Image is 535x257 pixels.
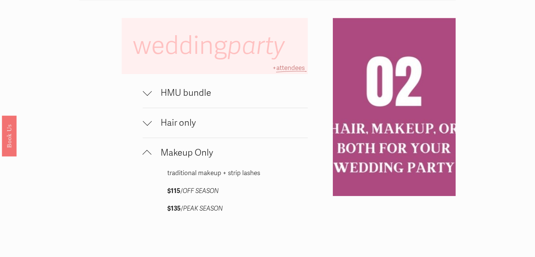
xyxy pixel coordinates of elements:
span: Hair only [152,117,307,128]
span: HMU bundle [152,88,307,98]
strong: $135 [167,205,181,212]
em: party [227,31,285,61]
button: Makeup Only [143,138,307,168]
span: wedding [133,31,291,61]
em: OFF SEASON [183,187,219,195]
p: / [167,203,283,215]
span: Makeup Only [152,147,307,158]
em: PEAK SEASON [183,205,223,212]
strong: $115 [167,187,180,195]
span: attendees [276,64,305,72]
button: Hair only [143,108,307,138]
button: HMU bundle [143,78,307,108]
p: traditional makeup + strip lashes [167,168,283,179]
a: Book Us [2,115,16,156]
span: + [273,64,276,72]
p: / [167,186,283,197]
div: Makeup Only [143,168,307,220]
